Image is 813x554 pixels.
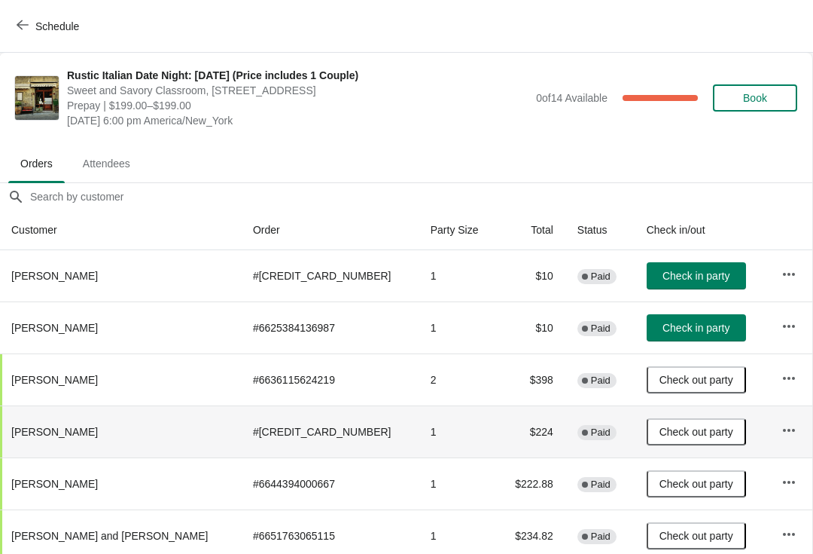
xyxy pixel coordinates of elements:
[647,366,746,393] button: Check out party
[67,98,528,113] span: Prepay | $199.00–$199.00
[659,374,733,386] span: Check out party
[419,354,498,406] td: 2
[497,406,565,458] td: $224
[241,250,419,301] td: # [CREDIT_CARD_NUMBER]
[241,406,419,458] td: # [CREDIT_CARD_NUMBER]
[67,68,528,83] span: Rustic Italian Date Night: [DATE] (Price includes 1 Couple)
[35,20,79,32] span: Schedule
[635,210,769,250] th: Check in/out
[419,406,498,458] td: 1
[591,271,611,283] span: Paid
[662,270,729,282] span: Check in party
[536,92,607,104] span: 0 of 14 Available
[419,301,498,354] td: 1
[419,458,498,510] td: 1
[659,478,733,490] span: Check out party
[497,250,565,301] td: $10
[659,426,733,438] span: Check out party
[591,479,611,491] span: Paid
[659,530,733,542] span: Check out party
[647,262,746,289] button: Check in party
[647,522,746,549] button: Check out party
[11,322,98,334] span: [PERSON_NAME]
[67,83,528,98] span: Sweet and Savory Classroom, [STREET_ADDRESS]
[497,354,565,406] td: $398
[497,458,565,510] td: $222.88
[591,427,611,439] span: Paid
[565,210,635,250] th: Status
[497,301,565,354] td: $10
[29,183,812,210] input: Search by customer
[241,210,419,250] th: Order
[11,478,98,490] span: [PERSON_NAME]
[71,150,142,177] span: Attendees
[591,323,611,335] span: Paid
[11,426,98,438] span: [PERSON_NAME]
[647,418,746,445] button: Check out party
[419,210,498,250] th: Party Size
[743,92,767,104] span: Book
[241,301,419,354] td: # 6625384136987
[662,322,729,334] span: Check in party
[497,210,565,250] th: Total
[241,354,419,406] td: # 6636115624219
[647,314,746,341] button: Check in party
[11,270,98,282] span: [PERSON_NAME]
[713,84,797,112] button: Book
[591,531,611,543] span: Paid
[8,150,65,177] span: Orders
[11,530,208,542] span: [PERSON_NAME] and [PERSON_NAME]
[591,375,611,387] span: Paid
[241,458,419,510] td: # 6644394000667
[647,470,746,497] button: Check out party
[11,374,98,386] span: [PERSON_NAME]
[15,76,59,120] img: Rustic Italian Date Night: Saturday, September 13th (Price includes 1 Couple)
[8,13,91,40] button: Schedule
[419,250,498,301] td: 1
[67,113,528,128] span: [DATE] 6:00 pm America/New_York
